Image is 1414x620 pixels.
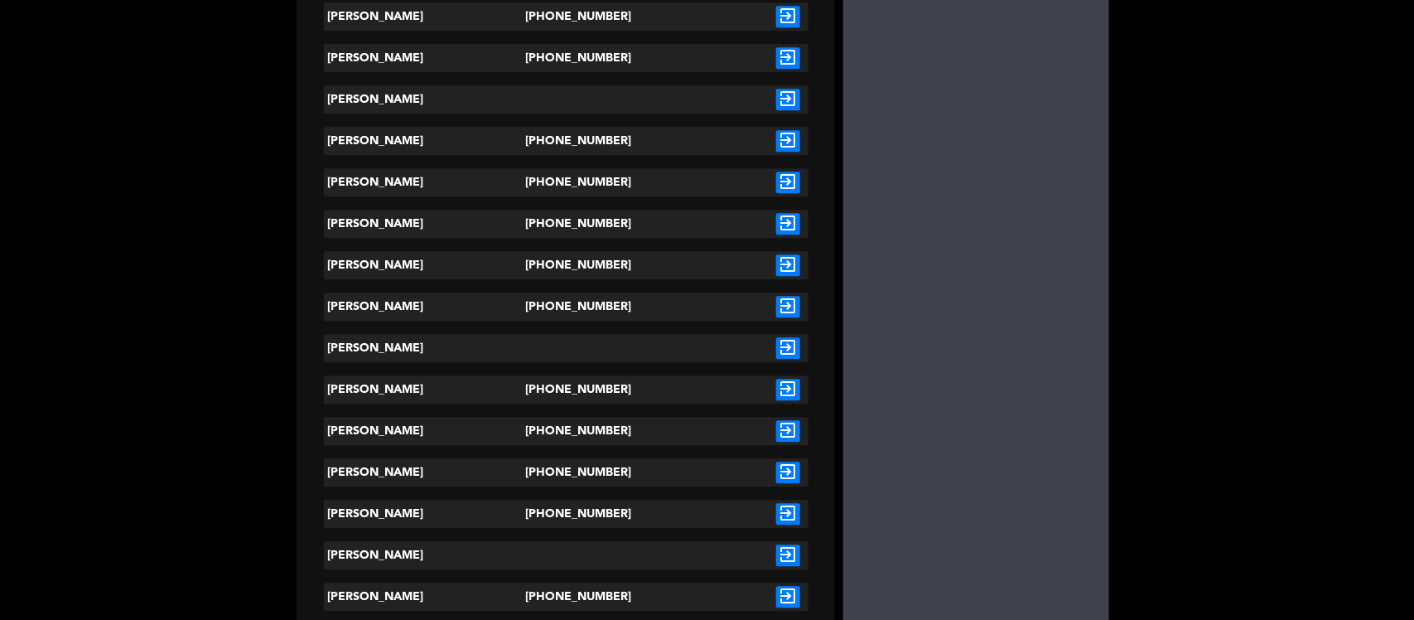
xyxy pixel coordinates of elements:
div: [PHONE_NUMBER] [525,500,606,528]
i: exit_to_app [776,503,800,525]
div: [PERSON_NAME] [324,500,526,528]
i: exit_to_app [776,545,800,566]
div: [PHONE_NUMBER] [525,127,606,155]
i: exit_to_app [776,172,800,193]
i: exit_to_app [776,420,800,442]
i: exit_to_app [776,254,800,276]
i: exit_to_app [776,47,800,69]
div: [PHONE_NUMBER] [525,210,606,238]
div: [PHONE_NUMBER] [525,44,606,72]
div: [PHONE_NUMBER] [525,417,606,445]
i: exit_to_app [776,213,800,235]
i: exit_to_app [776,296,800,317]
div: [PERSON_NAME] [324,334,526,362]
i: exit_to_app [776,130,800,152]
i: exit_to_app [776,586,800,608]
div: [PERSON_NAME] [324,583,526,611]
div: [PHONE_NUMBER] [525,2,606,31]
div: [PERSON_NAME] [324,210,526,238]
div: [PERSON_NAME] [324,85,526,114]
div: [PERSON_NAME] [324,127,526,155]
div: [PHONE_NUMBER] [525,458,606,487]
div: [PHONE_NUMBER] [525,168,606,196]
div: [PHONE_NUMBER] [525,293,606,321]
i: exit_to_app [776,337,800,359]
div: [PERSON_NAME] [324,2,526,31]
div: [PHONE_NUMBER] [525,583,606,611]
div: [PHONE_NUMBER] [525,375,606,404]
div: [PERSON_NAME] [324,458,526,487]
i: exit_to_app [776,89,800,110]
div: [PERSON_NAME] [324,168,526,196]
i: exit_to_app [776,6,800,27]
div: [PERSON_NAME] [324,541,526,569]
i: exit_to_app [776,379,800,400]
div: [PERSON_NAME] [324,44,526,72]
div: [PERSON_NAME] [324,293,526,321]
div: [PERSON_NAME] [324,375,526,404]
div: [PHONE_NUMBER] [525,251,606,279]
div: [PERSON_NAME] [324,417,526,445]
div: [PERSON_NAME] [324,251,526,279]
i: exit_to_app [776,462,800,483]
